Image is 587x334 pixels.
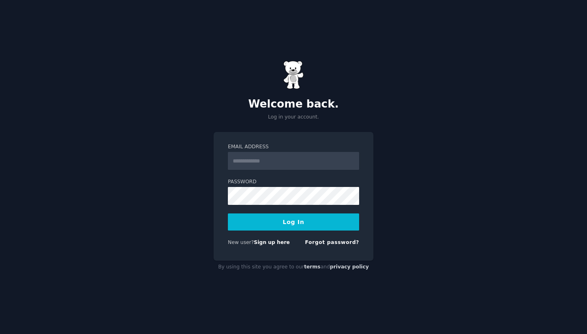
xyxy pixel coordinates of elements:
[304,264,320,270] a: terms
[214,114,373,121] p: Log in your account.
[214,98,373,111] h2: Welcome back.
[214,261,373,274] div: By using this site you agree to our and
[330,264,369,270] a: privacy policy
[305,240,359,245] a: Forgot password?
[254,240,290,245] a: Sign up here
[283,61,304,89] img: Gummy Bear
[228,143,359,151] label: Email Address
[228,240,254,245] span: New user?
[228,178,359,186] label: Password
[228,213,359,231] button: Log In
